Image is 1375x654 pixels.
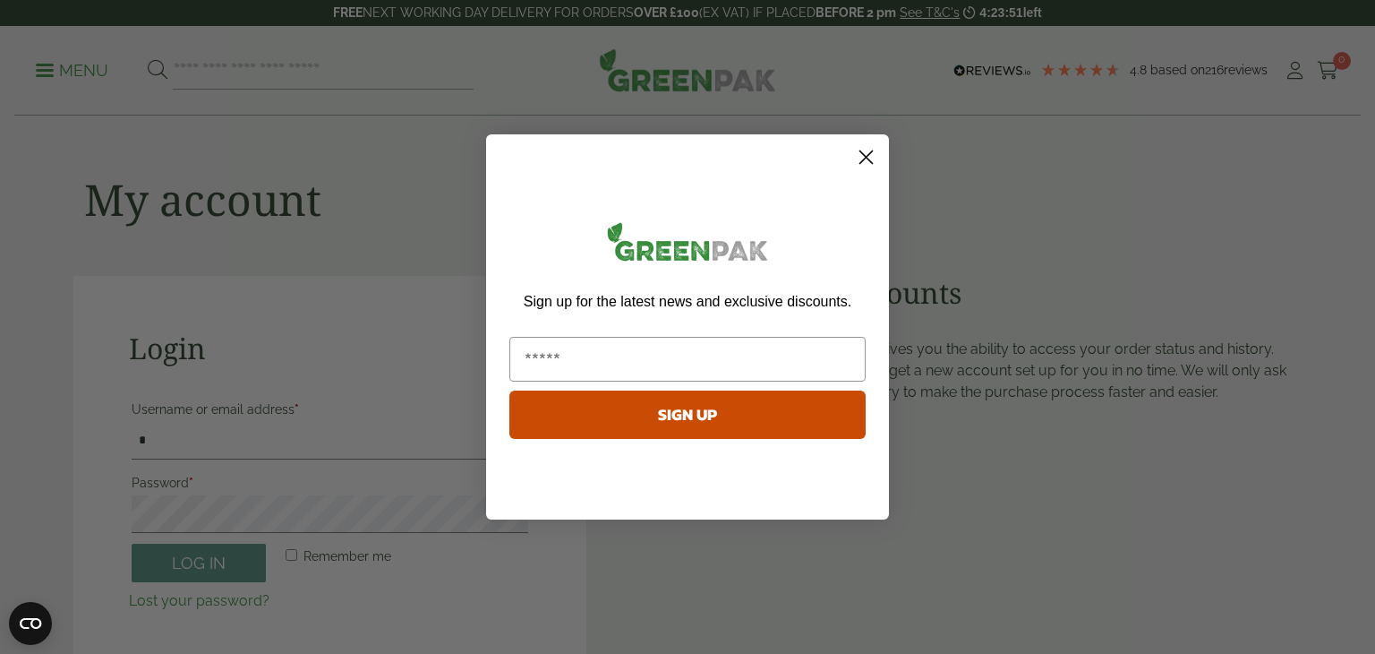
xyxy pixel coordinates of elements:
span: Sign up for the latest news and exclusive discounts. [524,294,851,309]
button: Open CMP widget [9,602,52,645]
button: Close dialog [850,142,882,173]
img: greenpak_logo [509,215,866,275]
input: Email [509,337,866,382]
button: SIGN UP [509,391,866,439]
